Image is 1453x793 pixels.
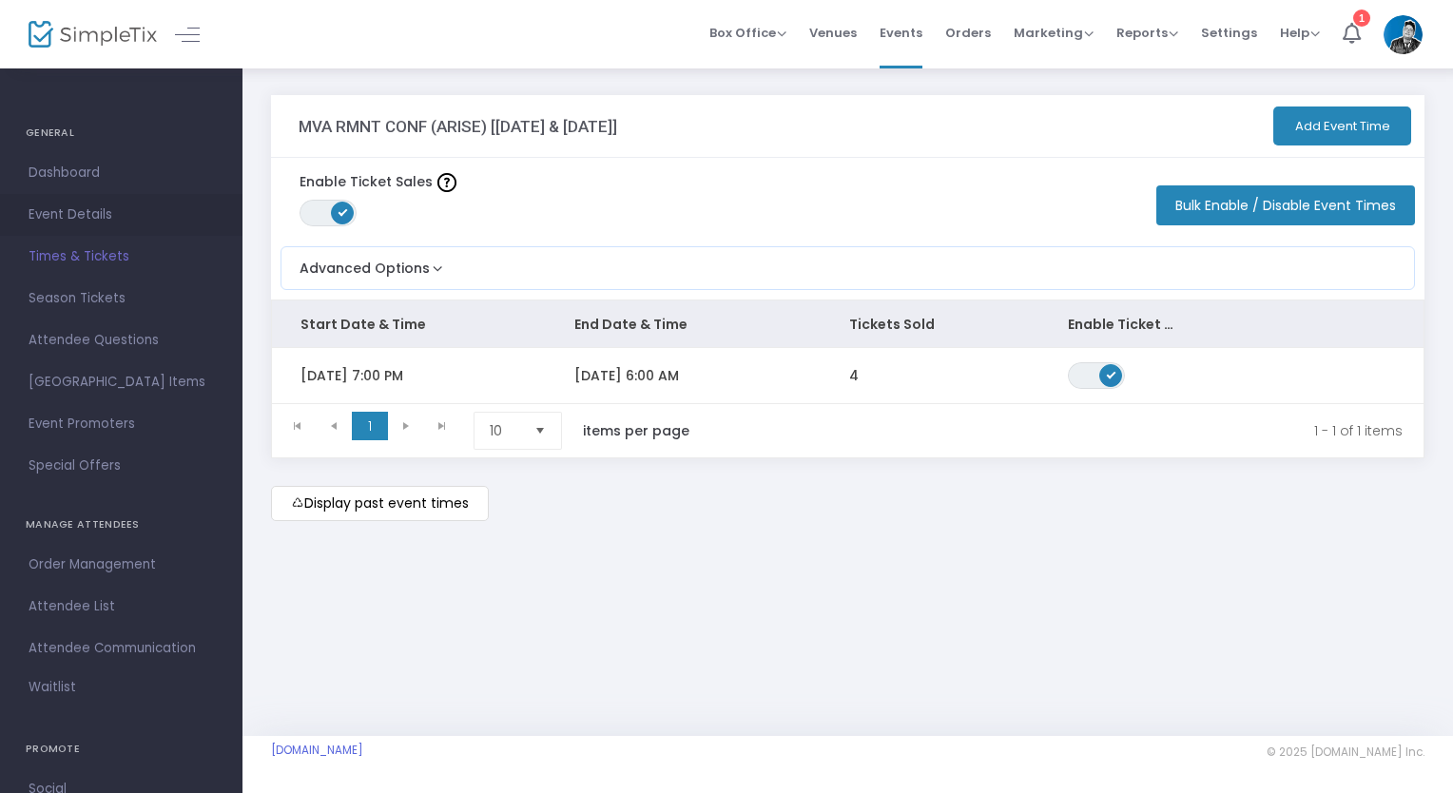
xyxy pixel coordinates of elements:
[29,370,214,395] span: [GEOGRAPHIC_DATA] Items
[26,506,217,544] h4: MANAGE ATTENDEES
[29,636,214,661] span: Attendee Communication
[490,421,519,440] span: 10
[1107,369,1116,378] span: ON
[1039,300,1204,348] th: Enable Ticket Sales
[583,421,689,440] label: items per page
[1280,24,1320,42] span: Help
[527,413,553,449] button: Select
[1116,24,1178,42] span: Reports
[29,412,214,436] span: Event Promoters
[339,207,348,217] span: ON
[29,161,214,185] span: Dashboard
[945,9,991,57] span: Orders
[1267,745,1424,760] span: © 2025 [DOMAIN_NAME] Inc.
[809,9,857,57] span: Venues
[300,172,456,192] label: Enable Ticket Sales
[299,117,617,136] h3: MVA RMNT CONF (ARISE) [[DATE] & [DATE]]
[29,594,214,619] span: Attendee List
[352,412,388,440] span: Page 1
[821,300,1040,348] th: Tickets Sold
[29,552,214,577] span: Order Management
[29,678,76,697] span: Waitlist
[29,203,214,227] span: Event Details
[437,173,456,192] img: question-mark
[29,244,214,269] span: Times & Tickets
[271,743,363,758] a: [DOMAIN_NAME]
[1156,185,1415,225] button: Bulk Enable / Disable Event Times
[29,328,214,353] span: Attendee Questions
[729,412,1403,450] kendo-pager-info: 1 - 1 of 1 items
[272,300,546,348] th: Start Date & Time
[709,24,786,42] span: Box Office
[546,300,820,348] th: End Date & Time
[300,366,403,385] span: [DATE] 7:00 PM
[1353,10,1370,27] div: 1
[1273,106,1411,145] button: Add Event Time
[281,247,447,279] button: Advanced Options
[1014,24,1094,42] span: Marketing
[26,114,217,152] h4: GENERAL
[574,366,679,385] span: [DATE] 6:00 AM
[849,366,859,385] span: 4
[1201,9,1257,57] span: Settings
[271,486,489,521] m-button: Display past event times
[272,300,1424,403] div: Data table
[29,454,214,478] span: Special Offers
[26,730,217,768] h4: PROMOTE
[29,286,214,311] span: Season Tickets
[880,9,922,57] span: Events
